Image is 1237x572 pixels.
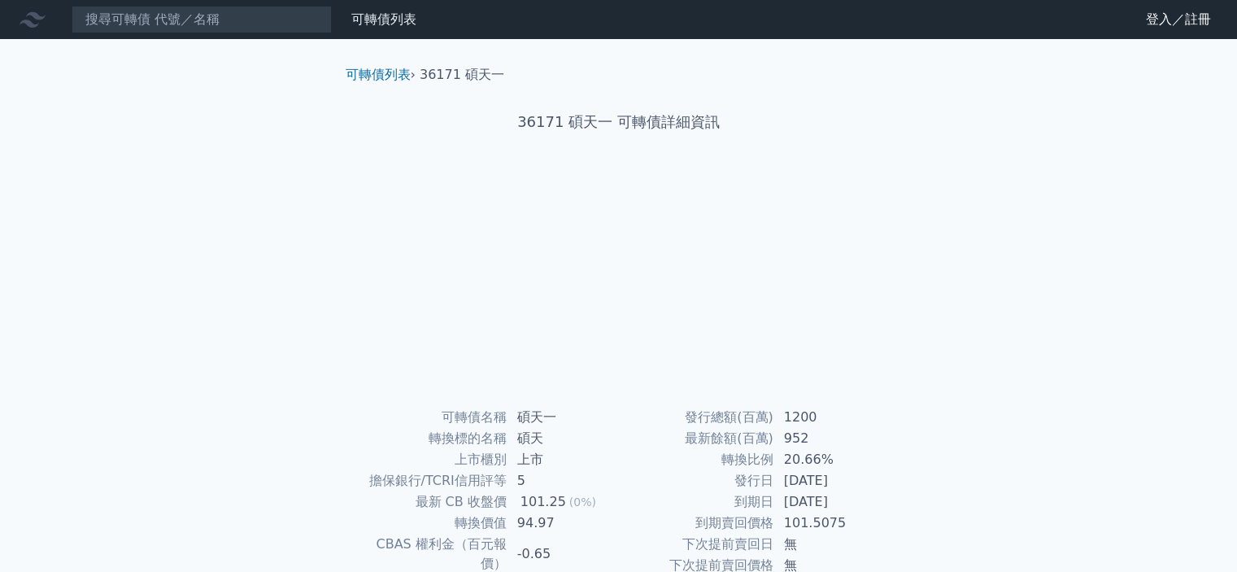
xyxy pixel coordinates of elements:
[352,407,507,428] td: 可轉債名稱
[774,513,886,534] td: 101.5075
[420,65,504,85] li: 36171 碩天一
[619,534,774,555] td: 下次提前賣回日
[507,513,619,534] td: 94.97
[346,65,416,85] li: ›
[507,449,619,470] td: 上市
[619,513,774,534] td: 到期賣回價格
[774,470,886,491] td: [DATE]
[507,428,619,449] td: 碩天
[507,407,619,428] td: 碩天一
[774,534,886,555] td: 無
[1133,7,1224,33] a: 登入／註冊
[352,449,507,470] td: 上市櫃別
[619,470,774,491] td: 發行日
[351,11,416,27] a: 可轉債列表
[774,491,886,513] td: [DATE]
[774,449,886,470] td: 20.66%
[352,491,507,513] td: 最新 CB 收盤價
[72,6,332,33] input: 搜尋可轉債 代號／名稱
[569,496,596,509] span: (0%)
[352,513,507,534] td: 轉換價值
[507,470,619,491] td: 5
[517,492,569,512] div: 101.25
[774,407,886,428] td: 1200
[619,428,774,449] td: 最新餘額(百萬)
[619,449,774,470] td: 轉換比例
[774,428,886,449] td: 952
[619,407,774,428] td: 發行總額(百萬)
[619,491,774,513] td: 到期日
[333,111,905,133] h1: 36171 碩天一 可轉債詳細資訊
[352,470,507,491] td: 擔保銀行/TCRI信用評等
[352,428,507,449] td: 轉換標的名稱
[346,67,411,82] a: 可轉債列表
